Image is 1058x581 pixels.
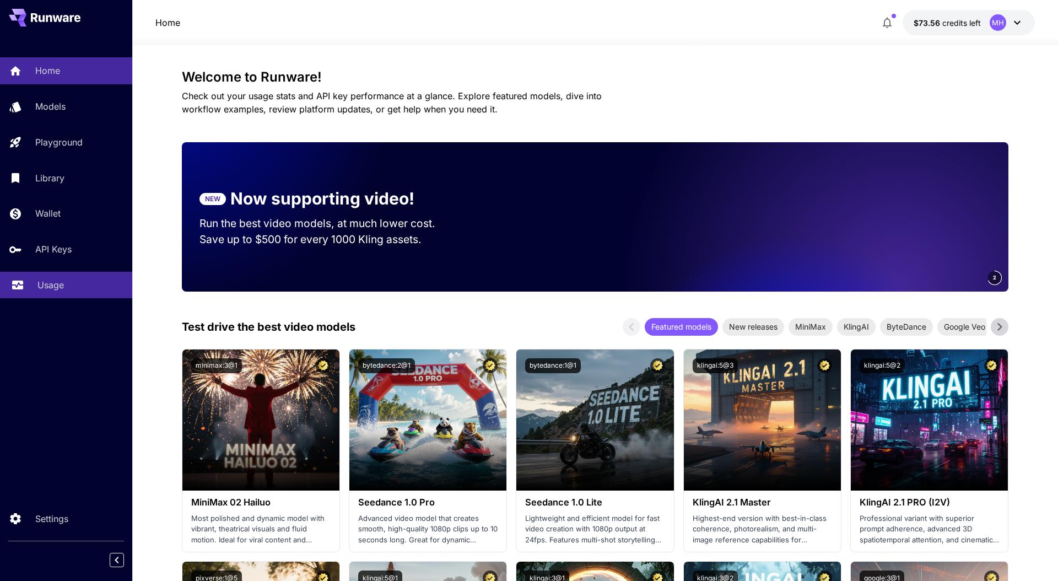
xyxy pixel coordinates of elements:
div: KlingAI [837,318,876,336]
h3: Seedance 1.0 Lite [525,497,665,508]
p: Lightweight and efficient model for fast video creation with 1080p output at 24fps. Features mult... [525,513,665,546]
p: Playground [35,136,83,149]
button: klingai:5@3 [693,358,738,373]
p: Usage [37,278,64,292]
button: $73.55507MH [903,10,1035,35]
span: Google Veo [937,321,992,332]
h3: Welcome to Runware! [182,69,1008,85]
img: alt [349,349,506,491]
button: klingai:5@2 [860,358,905,373]
span: Featured models [645,321,718,332]
button: Certified Model – Vetted for best performance and includes a commercial license. [984,358,999,373]
span: New releases [722,321,784,332]
p: API Keys [35,243,72,256]
div: ByteDance [880,318,933,336]
p: Run the best video models, at much lower cost. [199,216,456,232]
p: Test drive the best video models [182,319,355,335]
button: minimax:3@1 [191,358,242,373]
p: Library [35,171,64,185]
button: bytedance:2@1 [358,358,415,373]
span: MiniMax [789,321,833,332]
span: Check out your usage stats and API key performance at a glance. Explore featured models, dive int... [182,90,602,115]
div: $73.55507 [914,17,981,29]
img: alt [516,349,673,491]
button: Certified Model – Vetted for best performance and includes a commercial license. [316,358,331,373]
p: Models [35,100,66,113]
div: New releases [722,318,784,336]
div: Collapse sidebar [118,550,132,570]
h3: KlingAI 2.1 Master [693,497,832,508]
p: Now supporting video! [230,186,414,211]
span: KlingAI [837,321,876,332]
span: $73.56 [914,18,942,28]
p: Professional variant with superior prompt adherence, advanced 3D spatiotemporal attention, and ci... [860,513,999,546]
span: credits left [942,18,981,28]
p: Highest-end version with best-in-class coherence, photorealism, and multi-image reference capabil... [693,513,832,546]
div: MH [990,14,1006,31]
a: Home [155,16,180,29]
p: Settings [35,512,68,525]
button: bytedance:1@1 [525,358,581,373]
p: Home [35,64,60,77]
div: Featured models [645,318,718,336]
p: Most polished and dynamic model with vibrant, theatrical visuals and fluid motion. Ideal for vira... [191,513,331,546]
div: Google Veo [937,318,992,336]
h3: KlingAI 2.1 PRO (I2V) [860,497,999,508]
p: Wallet [35,207,61,220]
button: Collapse sidebar [110,553,124,567]
span: 2 [993,273,996,282]
p: Save up to $500 for every 1000 Kling assets. [199,232,456,248]
div: MiniMax [789,318,833,336]
img: alt [851,349,1008,491]
button: Certified Model – Vetted for best performance and includes a commercial license. [483,358,498,373]
h3: MiniMax 02 Hailuo [191,497,331,508]
p: NEW [205,194,220,204]
h3: Seedance 1.0 Pro [358,497,498,508]
span: ByteDance [880,321,933,332]
button: Certified Model – Vetted for best performance and includes a commercial license. [650,358,665,373]
p: Advanced video model that creates smooth, high-quality 1080p clips up to 10 seconds long. Great f... [358,513,498,546]
nav: breadcrumb [155,16,180,29]
img: alt [182,349,339,491]
img: alt [684,349,841,491]
button: Certified Model – Vetted for best performance and includes a commercial license. [817,358,832,373]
